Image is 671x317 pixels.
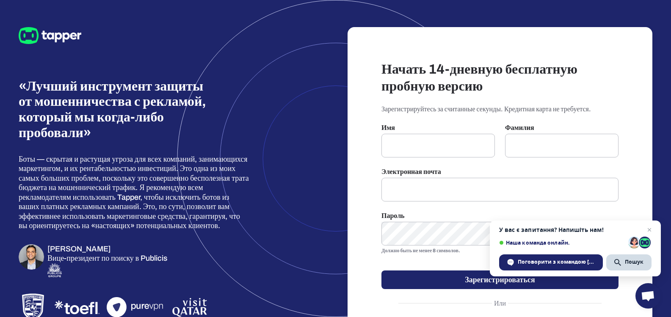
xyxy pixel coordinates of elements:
font: Или [494,300,506,307]
button: Зарегистрироваться [381,270,619,289]
font: [PERSON_NAME] [47,245,111,253]
font: Зарегистрироваться [465,276,535,284]
img: Publicis [47,263,62,277]
font: Пароль [381,212,405,219]
font: Начать 14-дневную бесплатную пробную версию [381,62,577,94]
font: Имя [381,124,395,131]
img: PureVPN [107,297,168,317]
img: Омар Захрие [19,244,44,270]
font: Вице-президент по поиску в Publicis [47,254,167,262]
span: Пошук [606,254,652,270]
span: У вас є запитання? Напишіть нам! [499,226,652,233]
span: Наша команда онлайн. [499,240,625,246]
a: Відкритий чат [635,283,661,309]
span: Пошук [625,258,643,266]
font: Должно быть не менее 8 символов. [381,248,460,254]
font: Фамилия [505,124,534,131]
font: Электронная почта [381,168,441,175]
font: Зарегистрируйтесь за считанные секунды. Кредитная карта не требуется. [381,105,591,113]
span: Поговорити з командою [URL] [499,254,603,270]
span: Поговорити з командою [URL] [518,258,595,266]
font: Боты — скрытая и растущая угроза для всех компаний, занимающихся маркетингом, и их рентабельность... [19,155,249,230]
font: «Лучший инструмент защиты от мошенничества с рекламой, который мы когда-либо пробовали» [19,79,206,140]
